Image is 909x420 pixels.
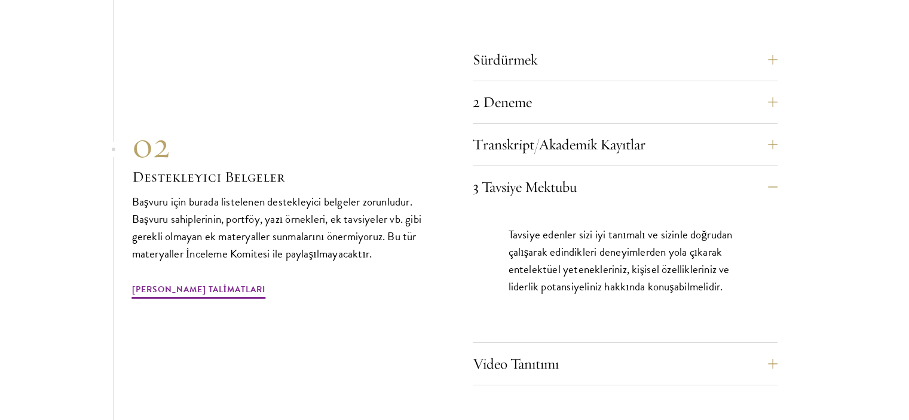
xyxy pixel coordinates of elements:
[473,93,532,111] font: 2 Deneme
[473,88,778,117] button: 2 Deneme
[132,283,265,296] font: [PERSON_NAME] Talimatları
[473,130,778,159] button: Transkript/Akademik Kayıtlar
[473,50,537,69] font: Sürdürmek
[132,193,421,262] font: Başvuru için burada listelenen destekleyici belgeler zorunludur. Başvuru sahiplerinin, portföy, y...
[132,122,170,167] font: 02
[473,173,778,201] button: 3 Tavsiye Mektubu
[132,167,284,186] font: Destekleyici Belgeler
[509,226,733,295] font: Tavsiye edenler sizi iyi tanımalı ve sizinle doğrudan çalışarak edindikleri deneyimlerden yola çı...
[473,350,778,378] button: Video Tanıtımı
[132,280,265,301] a: [PERSON_NAME] Talimatları
[473,45,778,74] button: Sürdürmek
[473,135,645,154] font: Transkript/Akademik Kayıtlar
[473,177,577,196] font: 3 Tavsiye Mektubu
[473,354,559,373] font: Video Tanıtımı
